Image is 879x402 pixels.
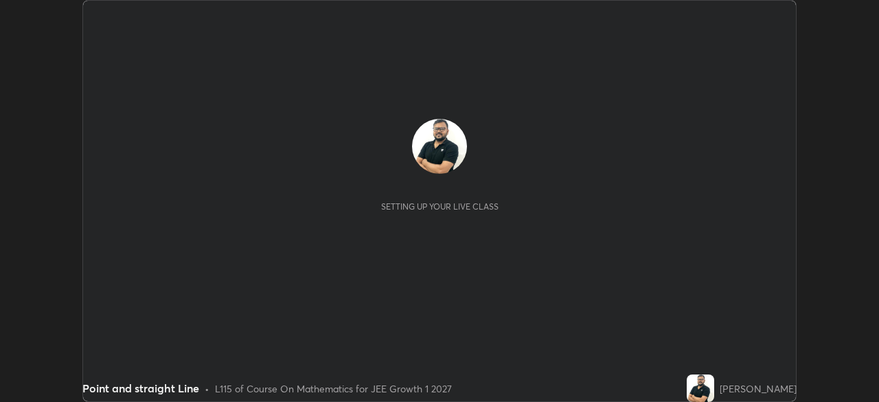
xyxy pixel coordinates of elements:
[720,381,797,396] div: [PERSON_NAME]
[412,119,467,174] img: f98899dc132a48bf82b1ca03f1bb1e20.jpg
[215,381,452,396] div: L115 of Course On Mathematics for JEE Growth 1 2027
[82,380,199,397] div: Point and straight Line
[687,375,714,402] img: f98899dc132a48bf82b1ca03f1bb1e20.jpg
[381,201,499,212] div: Setting up your live class
[205,381,209,396] div: •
